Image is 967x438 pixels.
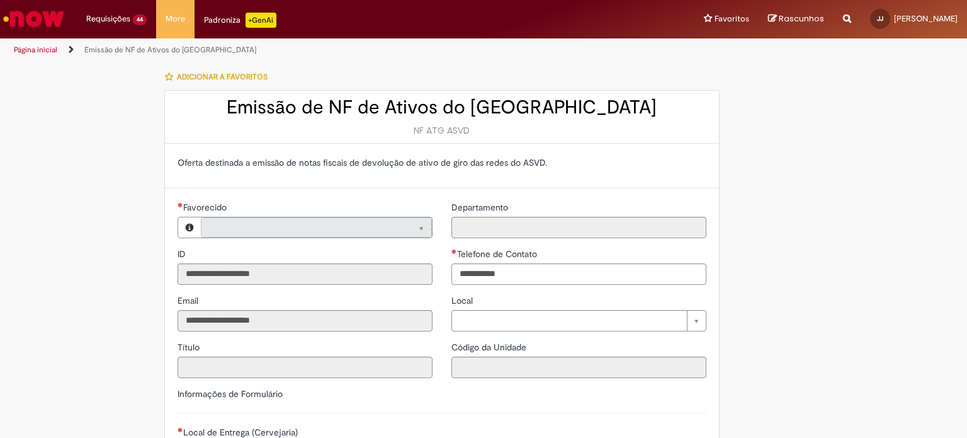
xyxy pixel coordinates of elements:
[178,217,201,238] button: Favorecido, Visualizar este registro
[178,341,202,354] label: Somente leitura - Título
[166,13,185,25] span: More
[768,13,824,25] a: Rascunhos
[178,295,201,306] span: Somente leitura - Email
[877,14,883,23] span: JJ
[133,14,147,25] span: 44
[451,249,457,254] span: Obrigatório Preenchido
[779,13,824,25] span: Rascunhos
[451,263,706,285] input: Telefone de Contato
[178,156,706,169] p: Oferta destinada a emissão de notas fiscais de devolução de ativo de giro das redes do ASVD.
[246,13,276,28] p: +GenAi
[177,72,268,82] span: Adicionar a Favoritos
[178,202,183,207] span: Necessários
[86,13,130,25] span: Requisições
[178,310,433,331] input: Email
[451,217,706,238] input: Departamento
[451,202,511,213] span: Somente leitura - Departamento
[14,45,57,55] a: Página inicial
[451,201,511,214] label: Somente leitura - Departamento
[178,263,433,285] input: ID
[178,248,188,260] label: Somente leitura - ID
[451,310,706,331] a: Limpar campo Local
[894,13,958,24] span: [PERSON_NAME]
[178,201,229,214] label: Somente leitura - Necessários - Favorecido
[164,64,274,90] button: Adicionar a Favoritos
[451,341,529,354] label: Somente leitura - Código da Unidade
[178,97,706,118] h2: Emissão de NF de Ativos do [GEOGRAPHIC_DATA]
[201,217,432,238] a: Limpar campo Favorecido
[178,294,201,307] label: Somente leitura - Email
[1,6,66,32] img: ServiceNow
[204,13,276,28] div: Padroniza
[457,248,540,260] span: Telefone de Contato
[451,295,475,306] span: Local
[178,388,283,400] label: Informações de Formulário
[178,124,706,137] div: NF ATG ASVD
[715,13,749,25] span: Favoritos
[183,427,300,438] span: Necessários - Local de Entrega (Cervejaria)
[183,202,229,213] span: Necessários - Favorecido
[84,45,256,55] a: Emissão de NF de Ativos do [GEOGRAPHIC_DATA]
[178,357,433,378] input: Título
[9,38,635,62] ul: Trilhas de página
[178,427,183,432] span: Necessários
[451,357,706,378] input: Código da Unidade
